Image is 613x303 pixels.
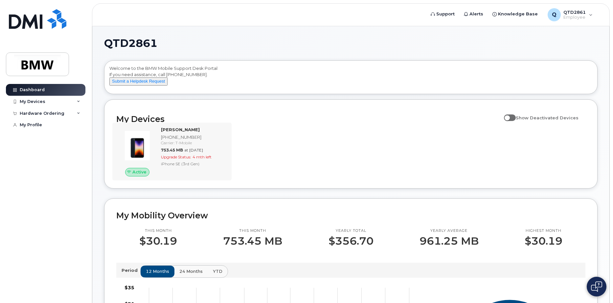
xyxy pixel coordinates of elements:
p: This month [139,228,177,233]
p: $30.19 [139,235,177,247]
strong: [PERSON_NAME] [161,127,200,132]
p: This month [223,228,282,233]
p: 961.25 MB [420,235,479,247]
p: $30.19 [525,235,562,247]
div: [PHONE_NUMBER] [161,134,225,140]
a: Submit a Helpdesk Request [109,78,168,84]
p: $356.70 [329,235,374,247]
p: Yearly total [329,228,374,233]
span: at [DATE] [184,148,203,152]
div: iPhone SE (3rd Gen) [161,161,225,167]
span: QTD2861 [104,38,157,48]
input: Show Deactivated Devices [504,111,509,117]
span: Active [132,169,147,175]
p: Yearly average [420,228,479,233]
p: Period [122,267,140,273]
span: Upgrade Status: [161,154,191,159]
span: 753.45 MB [161,148,183,152]
span: 4 mth left [193,154,212,159]
p: 753.45 MB [223,235,282,247]
span: Show Deactivated Devices [516,115,579,120]
tspan: $35 [125,285,134,291]
span: YTD [213,268,222,274]
span: 24 months [179,268,203,274]
p: Highest month [525,228,562,233]
button: Submit a Helpdesk Request [109,77,168,86]
img: Open chat [591,281,602,292]
div: Carrier: T-Mobile [161,140,225,146]
a: Active[PERSON_NAME][PHONE_NUMBER]Carrier: T-Mobile753.45 MBat [DATE]Upgrade Status:4 mth leftiPho... [116,127,228,176]
div: Welcome to the BMW Mobile Support Desk Portal If you need assistance, call [PHONE_NUMBER]. [109,65,592,91]
h2: My Devices [116,114,501,124]
h2: My Mobility Overview [116,211,585,220]
img: image20231002-3703462-1angbar.jpeg [122,130,153,161]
